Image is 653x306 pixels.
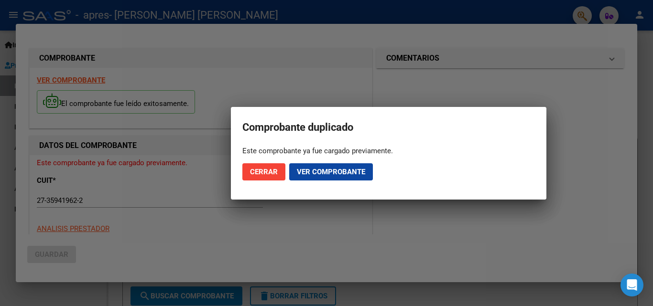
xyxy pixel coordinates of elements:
[620,274,643,296] div: Open Intercom Messenger
[242,118,535,137] h2: Comprobante duplicado
[242,163,285,180] button: Cerrar
[250,168,278,176] span: Cerrar
[242,146,535,156] div: Este comprobante ya fue cargado previamente.
[297,168,365,176] span: Ver comprobante
[289,163,373,180] button: Ver comprobante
